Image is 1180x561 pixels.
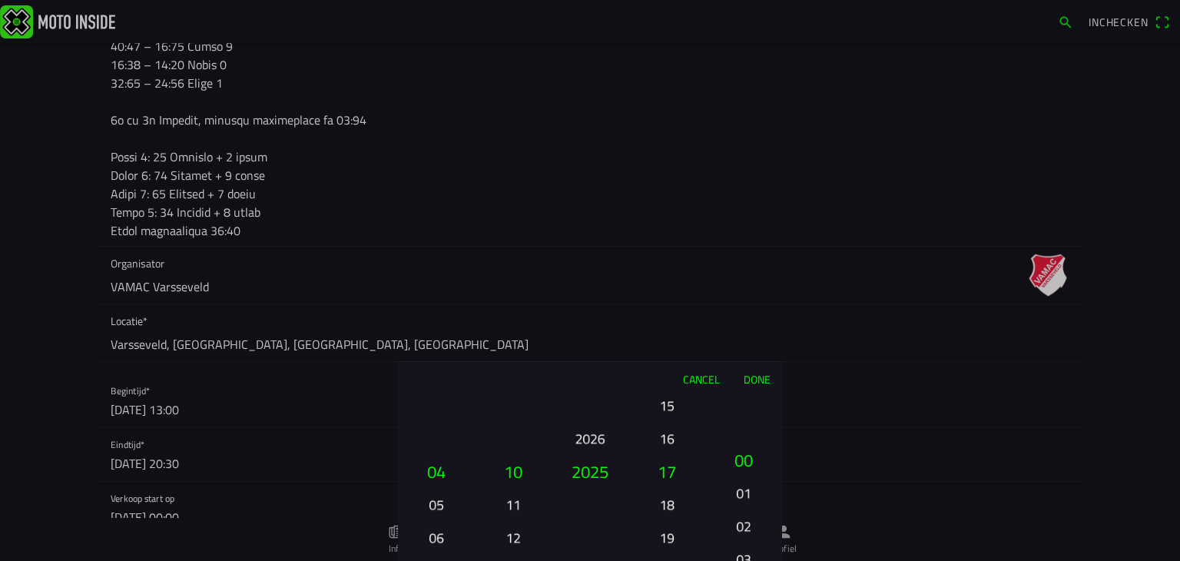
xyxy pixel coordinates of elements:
[410,491,462,518] button: 05
[641,425,693,452] button: 16
[641,392,693,419] button: 15
[558,455,622,488] button: 2025
[487,524,539,551] button: 12
[487,491,539,518] button: 11
[718,480,770,506] button: 01
[404,455,469,488] button: 04
[671,362,731,396] button: Cancel
[641,491,693,518] button: 18
[711,443,776,476] button: 00
[410,524,462,551] button: 06
[718,513,770,539] button: 02
[564,425,616,452] button: 2026
[635,455,699,488] button: 17
[731,362,782,396] button: Done
[641,524,693,551] button: 19
[481,455,545,488] button: 10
